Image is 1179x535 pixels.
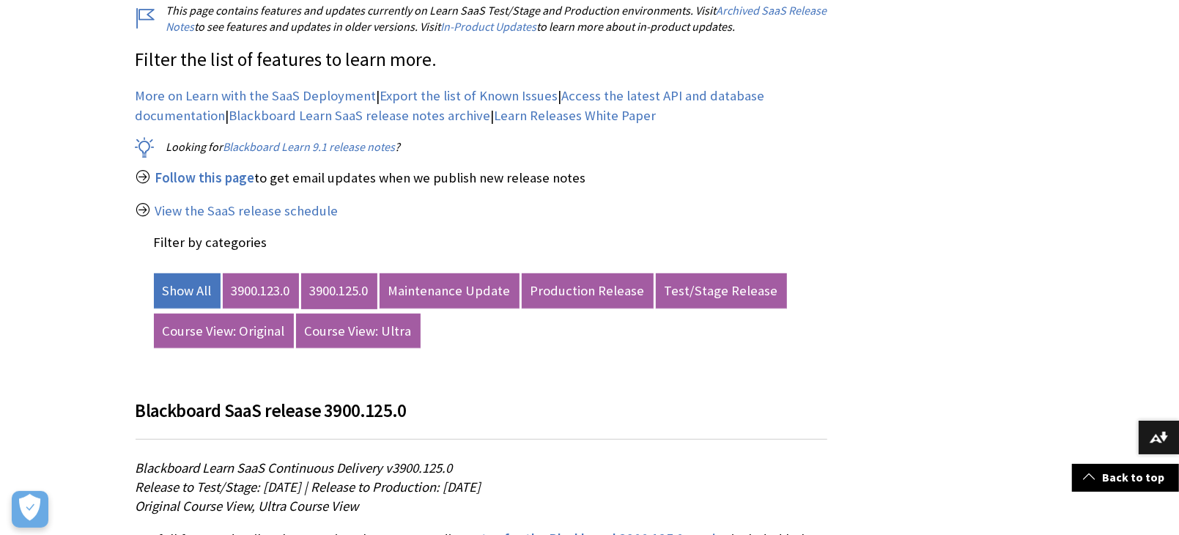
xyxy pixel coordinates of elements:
a: Learn Releases White Paper [495,107,657,125]
a: Export the list of Known Issues [380,87,558,105]
label: Filter by categories [154,234,267,251]
span: Release to Test/Stage: [DATE] | Release to Production: [DATE] [136,479,481,495]
a: Production Release [522,273,654,309]
p: Filter the list of features to learn more. [136,47,827,73]
span: Original Course View, Ultra Course View [136,498,359,514]
a: Blackboard Learn SaaS release notes archive [229,107,491,125]
span: Blackboard SaaS release 3900.125.0 [136,399,407,422]
a: Course View: Original [154,314,294,349]
span: Blackboard Learn SaaS Continuous Delivery v3900.125.0 [136,460,453,476]
a: Test/Stage Release [656,273,787,309]
p: This page contains features and updates currently on Learn SaaS Test/Stage and Production environ... [136,2,827,35]
a: Maintenance Update [380,273,520,309]
a: Blackboard Learn 9.1 release notes [223,139,396,155]
p: | | | | [136,86,827,125]
span: Follow this page [155,169,255,186]
a: View the SaaS release schedule [155,202,339,220]
a: In-Product Updates [441,19,537,34]
a: Course View: Ultra [296,314,421,349]
a: 3900.125.0 [301,273,377,309]
a: More on Learn with the SaaS Deployment [136,87,377,105]
p: Looking for ? [136,139,827,155]
a: 3900.123.0 [223,273,299,309]
a: Follow this page [155,169,255,187]
p: to get email updates when we publish new release notes [136,169,827,188]
a: Back to top [1072,464,1179,491]
a: Show All [154,273,221,309]
a: Access the latest API and database documentation [136,87,765,124]
a: Archived SaaS Release Notes [166,3,827,34]
button: Open Preferences [12,491,48,528]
